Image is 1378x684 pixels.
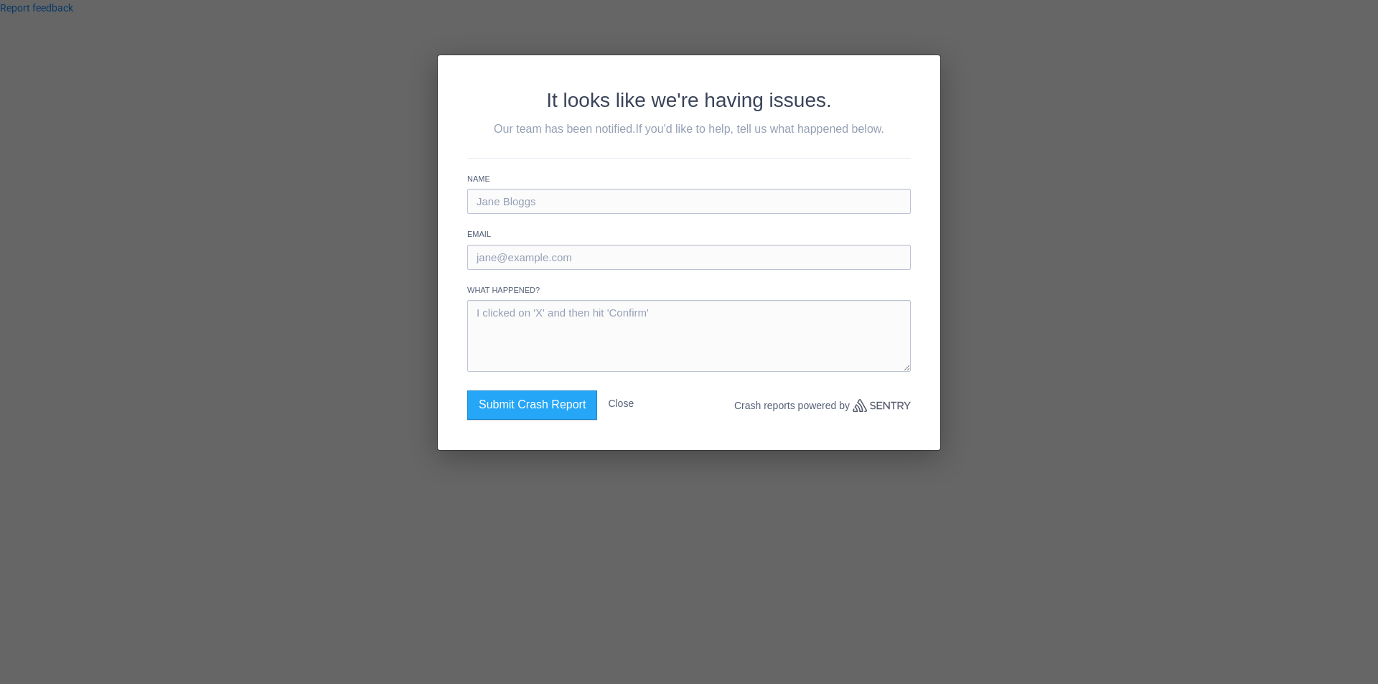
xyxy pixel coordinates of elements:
[467,120,911,138] p: Our team has been notified.
[734,390,911,421] p: Crash reports powered by
[608,390,634,416] button: Close
[467,284,911,296] label: What happened?
[636,123,884,135] span: If you'd like to help, tell us what happened below.
[467,245,911,270] input: jane@example.com
[467,228,911,240] label: Email
[467,85,911,116] h2: It looks like we're having issues.
[467,390,597,419] button: Submit Crash Report
[853,399,911,412] a: Sentry
[467,173,911,185] label: Name
[467,189,911,214] input: Jane Bloggs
